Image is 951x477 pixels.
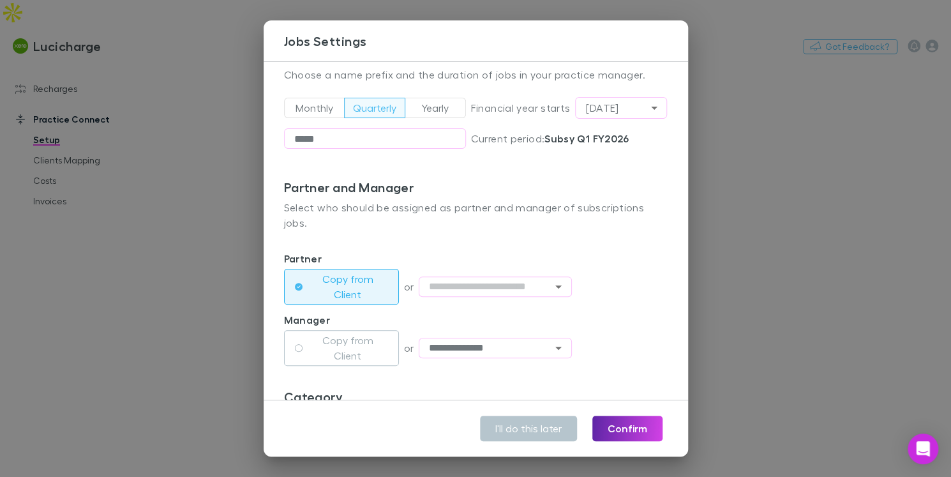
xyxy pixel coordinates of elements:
[284,33,688,49] h3: Jobs Settings
[284,67,668,82] p: Choose a name prefix and the duration of jobs in your practice manager.
[284,269,399,305] button: Copy from Client
[471,100,576,116] span: Financial year starts
[308,271,388,302] label: Copy from Client
[908,434,938,464] div: Open Intercom Messenger
[284,312,668,328] p: Manager
[284,251,668,266] p: Partner
[550,278,567,296] button: Open
[480,416,577,441] button: I'll do this later
[404,279,419,294] p: or
[284,98,345,118] button: Monthly
[550,339,567,357] button: Open
[404,340,419,356] p: or
[576,98,666,118] div: [DATE]
[592,416,663,441] button: Confirm
[284,330,399,366] button: Copy from Client
[544,132,629,145] strong: Subsy Q1 FY2026
[405,98,466,118] button: Yearly
[308,333,388,363] label: Copy from Client
[284,200,668,231] p: Select who should be assigned as partner and manager of subscriptions jobs.
[284,389,668,404] h3: Category
[471,131,629,146] p: Current period:
[344,98,405,118] button: Quarterly
[284,179,668,195] h3: Partner and Manager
